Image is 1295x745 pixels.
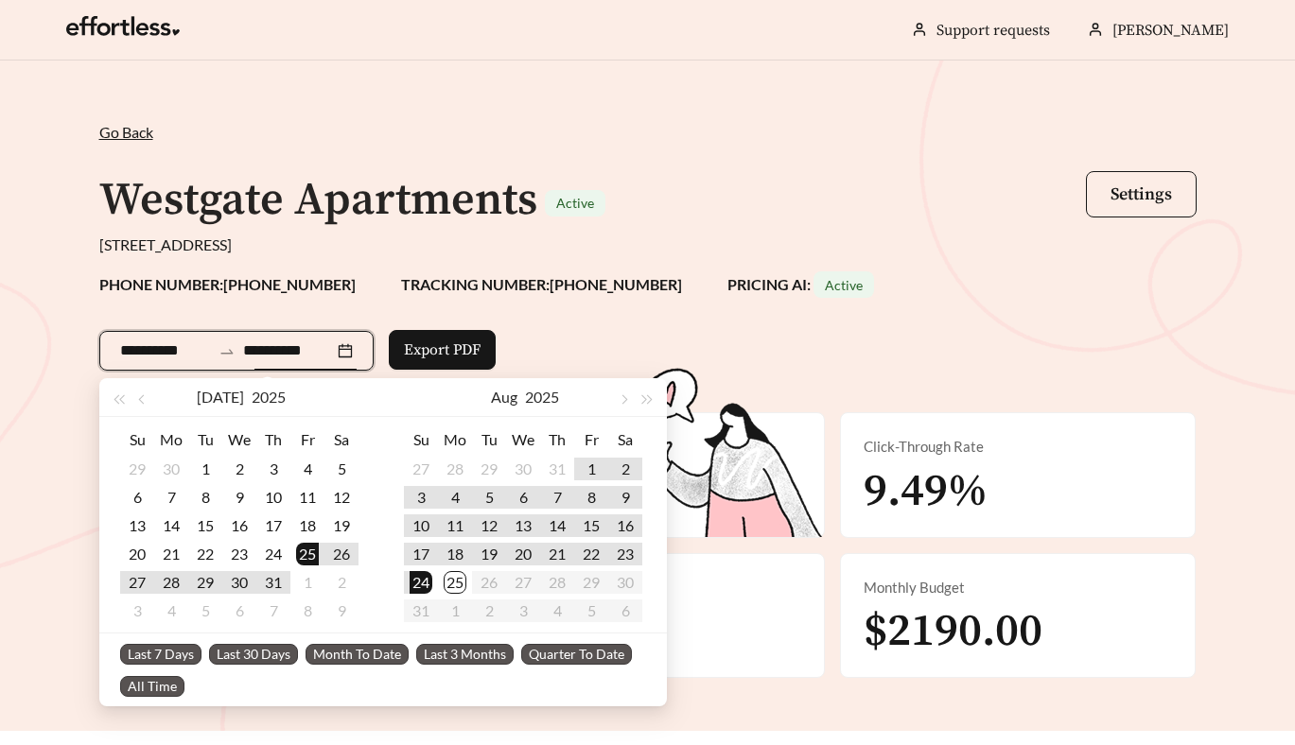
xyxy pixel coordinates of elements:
td: 2025-07-31 [540,455,574,483]
td: 2025-07-19 [324,511,359,540]
div: 16 [614,514,637,537]
div: 30 [512,458,534,480]
td: 2025-07-29 [188,568,222,597]
th: Mo [438,424,472,455]
span: Settings [1111,183,1172,205]
div: 13 [126,514,149,537]
td: 2025-08-02 [324,568,359,597]
div: 6 [228,599,251,622]
td: 2025-07-02 [222,455,256,483]
span: $2190.00 [864,603,1042,660]
td: 2025-06-29 [120,455,154,483]
div: 22 [580,543,603,565]
div: 4 [296,458,319,480]
span: [PERSON_NAME] [1112,21,1229,40]
h1: Westgate Apartments [99,172,537,229]
div: 17 [410,543,432,565]
div: 20 [126,543,149,565]
div: 5 [330,458,353,480]
td: 2025-08-07 [256,597,290,625]
th: Fr [290,424,324,455]
td: 2025-08-12 [472,511,506,540]
div: 6 [512,486,534,509]
div: 6 [126,486,149,509]
div: 10 [262,486,285,509]
button: Export PDF [389,330,496,370]
td: 2025-08-21 [540,540,574,568]
td: 2025-08-09 [608,483,642,511]
span: Last 7 Days [120,644,201,665]
td: 2025-08-04 [154,597,188,625]
td: 2025-08-07 [540,483,574,511]
td: 2025-07-28 [154,568,188,597]
td: 2025-08-02 [608,455,642,483]
span: to [219,342,236,359]
div: 15 [194,514,217,537]
div: 9 [330,599,353,622]
button: Settings [1086,171,1197,217]
div: 29 [478,458,500,480]
div: 11 [444,514,466,537]
div: 18 [296,514,319,537]
th: Fr [574,424,608,455]
div: 2 [228,458,251,480]
div: 17 [262,514,285,537]
td: 2025-07-23 [222,540,256,568]
td: 2025-07-08 [188,483,222,511]
th: Th [256,424,290,455]
td: 2025-08-23 [608,540,642,568]
div: 14 [546,514,569,537]
td: 2025-08-03 [120,597,154,625]
div: 31 [262,571,285,594]
div: 2 [330,571,353,594]
div: 13 [512,514,534,537]
div: 21 [546,543,569,565]
div: 16 [228,514,251,537]
div: 29 [194,571,217,594]
td: 2025-07-31 [256,568,290,597]
div: 7 [262,599,285,622]
div: 8 [580,486,603,509]
div: 15 [580,514,603,537]
div: 19 [330,514,353,537]
td: 2025-07-07 [154,483,188,511]
div: 25 [296,543,319,565]
a: Support requests [936,21,1050,40]
td: 2025-08-20 [506,540,540,568]
td: 2025-08-04 [438,483,472,511]
div: 24 [262,543,285,565]
div: Monthly Budget [864,577,1172,598]
button: [DATE] [197,378,244,416]
td: 2025-07-09 [222,483,256,511]
th: Th [540,424,574,455]
td: 2025-07-14 [154,511,188,540]
span: Last 3 Months [416,644,514,665]
div: 19 [478,543,500,565]
div: 12 [330,486,353,509]
td: 2025-08-08 [574,483,608,511]
td: 2025-08-08 [290,597,324,625]
div: 12 [478,514,500,537]
td: 2025-08-06 [222,597,256,625]
th: We [506,424,540,455]
div: 28 [444,458,466,480]
td: 2025-08-24 [404,568,438,597]
div: Click-Through Rate [864,436,1172,458]
div: 5 [194,599,217,622]
td: 2025-08-18 [438,540,472,568]
span: All Time [120,676,184,697]
div: 3 [262,458,285,480]
span: Last 30 Days [209,644,298,665]
td: 2025-08-15 [574,511,608,540]
td: 2025-07-30 [506,455,540,483]
td: 2025-08-05 [472,483,506,511]
th: Su [120,424,154,455]
td: 2025-07-30 [222,568,256,597]
button: 2025 [252,378,286,416]
div: 8 [296,599,319,622]
div: 4 [160,599,183,622]
td: 2025-07-04 [290,455,324,483]
div: 18 [444,543,466,565]
td: 2025-07-17 [256,511,290,540]
td: 2025-07-15 [188,511,222,540]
